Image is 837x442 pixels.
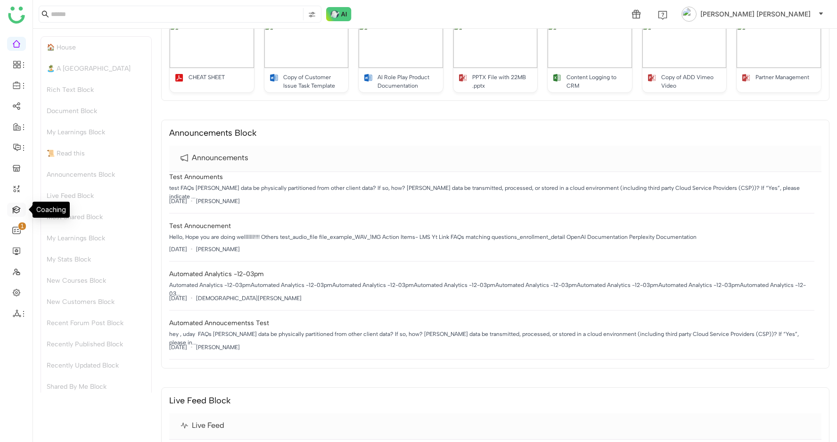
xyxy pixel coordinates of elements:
img: 68510350117bb35ac9bf7a2a [170,21,254,68]
div: My Learnings Block [41,228,151,249]
div: 📜 Read this [41,143,151,164]
img: 6851037a117bb35ac9bf7a64 [453,21,538,68]
div: Automated Analytics -12-03pmAutomated Analytics -12-03pmAutomated Analytics -12-03pmAutomated Ana... [169,281,814,298]
div: [PERSON_NAME] [196,197,240,205]
div: PPTX File with 22MB .pptx [472,73,533,90]
div: [DATE] [169,294,187,303]
img: 68510380117bb35ac9bf7a6f [737,21,821,68]
img: pptx.svg [647,73,656,82]
img: xlsx.svg [552,73,562,82]
img: 68510355117bb35ac9bf7a32 [548,21,632,68]
div: New Courses Block [41,270,151,291]
div: test FAQs [PERSON_NAME] data be physically partitioned from other client data? If so, how? [PERSO... [169,184,814,201]
div: My Learnings Block [41,122,151,143]
div: Recent Forum Post Block [41,312,151,334]
div: 🏠 House [41,37,151,58]
div: Content Logging to CRM [566,73,627,90]
div: Recently Published Block [41,334,151,355]
nz-badge-sup: 1 [18,222,26,230]
div: Most Shared Block [41,206,151,228]
img: pptx.svg [458,73,468,82]
div: [DATE] [169,197,187,205]
div: Coaching [33,202,70,218]
img: logo [8,7,25,24]
div: [PERSON_NAME] [196,245,240,254]
div: [DEMOGRAPHIC_DATA][PERSON_NAME] [196,294,302,303]
div: Test annoucnement [169,221,231,231]
div: CHEAT SHEET [189,73,225,82]
img: search-type.svg [308,11,316,18]
span: [PERSON_NAME] [PERSON_NAME] [700,9,811,19]
div: 🏝️ A [GEOGRAPHIC_DATA] [41,58,151,79]
div: Announcements [192,151,248,164]
img: ask-buddy-normal.svg [326,7,352,21]
div: New Customers Block [41,291,151,312]
img: docx.svg [269,73,279,82]
div: Shared By Me Block [41,376,151,397]
div: Recently Updated Block [41,355,151,376]
div: hey , uday FAQs [PERSON_NAME] data be physically partitioned from other client data? If so, how? ... [169,330,814,347]
div: Live Feed Block [41,185,151,206]
p: 1 [20,221,24,231]
img: avatar [681,7,697,22]
img: 6851036a117bb35ac9bf7a53 [264,21,349,68]
div: Document Block [41,100,151,122]
div: [DATE] [169,343,187,352]
div: Rich Text Block [41,79,151,100]
div: Live Feed [192,419,224,432]
div: Automated Analytics -12-03pm [169,269,264,279]
div: Copy of Customer Issue Task Template [283,73,344,90]
img: help.svg [658,10,667,20]
div: Announcements Block [41,164,151,185]
div: My Stats Block [41,249,151,270]
div: Announcements Block [169,128,256,138]
img: pptx.svg [741,73,751,82]
button: [PERSON_NAME] [PERSON_NAME] [680,7,826,22]
div: Hello, Hope you are doing welllllll!!!! Others test_audio_file file_example_WAV_1MG Action Items-... [169,233,697,241]
div: Live Feed Block [169,395,230,406]
div: Partner Management [755,73,809,82]
img: docx.svg [363,73,373,82]
div: Copy of ADD Vimeo Video [661,73,722,90]
div: [PERSON_NAME] [196,343,240,352]
img: 6851035a117bb35ac9bf7a3b [642,21,727,68]
div: Automated annoucementss test [169,318,269,328]
div: [DATE] [169,245,187,254]
img: 68510371117bb35ac9bf7a5c [359,21,443,68]
div: test annouments [169,172,223,182]
img: pdf.svg [174,73,184,82]
div: AI Role Play Product Documentation [377,73,438,90]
